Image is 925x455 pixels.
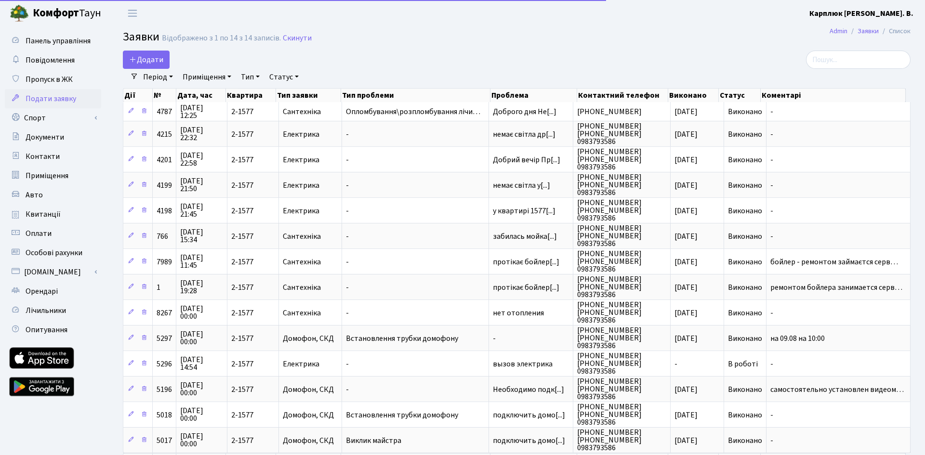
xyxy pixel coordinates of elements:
th: Контактний телефон [577,89,668,102]
span: - [770,309,906,317]
span: [DATE] [674,231,698,242]
span: Опломбування\розпломбування лічи… [346,108,485,116]
span: 5017 [157,435,172,446]
span: вызов электрика [493,360,569,368]
span: Виконано [728,257,762,267]
span: [DATE] [674,308,698,318]
span: Авто [26,190,43,200]
a: Особові рахунки [5,243,101,262]
span: - [770,182,906,189]
span: [PHONE_NUMBER] [PHONE_NUMBER] 0983793586 [577,301,666,324]
th: Проблема [490,89,577,102]
span: подключить домо[...] [493,410,565,420]
span: [DATE] 22:32 [180,126,223,142]
span: [DATE] [674,410,698,420]
a: Оплати [5,224,101,243]
div: Відображено з 1 по 14 з 14 записів. [162,34,281,43]
span: [DATE] 11:45 [180,254,223,269]
b: Карплюк [PERSON_NAME]. В. [809,8,913,19]
span: - [770,360,906,368]
span: - [346,182,485,189]
a: Додати [123,51,170,69]
span: 2-1577 [231,309,275,317]
span: нет отопления [493,309,569,317]
span: 2-1577 [231,130,275,138]
span: 8267 [157,308,172,318]
span: Електрика [283,182,338,189]
span: Особові рахунки [26,247,82,258]
span: 7989 [157,257,172,267]
span: Встановлення трубки домофону [346,335,485,342]
span: Виконано [728,155,762,165]
span: Виконано [728,435,762,446]
span: ремонтом бойлера занимается серв… [770,284,906,291]
span: Опитування [26,325,67,335]
nav: breadcrumb [815,21,925,41]
span: 2-1577 [231,258,275,266]
span: - [346,386,485,393]
span: В роботі [728,359,758,369]
span: 2-1577 [231,233,275,240]
span: самостоятельно установлен видеом… [770,386,906,393]
input: Пошук... [806,51,911,69]
span: подключить домо[...] [493,435,565,446]
span: Електрика [283,156,338,164]
a: Спорт [5,108,101,128]
span: Сантехніка [283,284,338,291]
span: 2-1577 [231,411,275,419]
span: Подати заявку [26,93,76,104]
span: Повідомлення [26,55,75,65]
span: [DATE] 00:00 [180,305,223,320]
span: - [346,309,485,317]
span: 4215 [157,129,172,140]
th: Квартира [226,89,276,102]
span: 4201 [157,155,172,165]
span: Домофон, СКД [283,411,338,419]
span: [PHONE_NUMBER] [PHONE_NUMBER] 0983793586 [577,377,666,401]
span: на 09.08 на 10:00 [770,335,906,342]
span: Виконано [728,129,762,140]
span: Лічильники [26,305,66,316]
a: Заявки [858,26,879,36]
a: Панель управління [5,31,101,51]
span: [DATE] [674,106,698,117]
a: Тип [237,69,264,85]
a: Скинути [283,34,312,43]
span: Панель управління [26,36,91,46]
span: Заявки [123,28,159,45]
a: Пропуск в ЖК [5,70,101,89]
span: Контакти [26,151,60,162]
th: Тип проблеми [341,89,490,102]
span: 2-1577 [231,108,275,116]
button: Переключити навігацію [120,5,145,21]
span: [DATE] 00:00 [180,381,223,397]
th: № [153,89,176,102]
span: - [770,207,906,215]
th: Статус [719,89,761,102]
th: Коментарі [761,89,906,102]
span: - [770,130,906,138]
span: забилась мойка[...] [493,231,557,242]
span: [DATE] 00:00 [180,330,223,346]
th: Тип заявки [276,89,341,102]
span: 5296 [157,359,172,369]
span: - [493,335,569,342]
span: [DATE] [674,155,698,165]
b: Комфорт [33,5,79,21]
span: [DATE] 21:50 [180,177,223,193]
span: [DATE] [674,384,698,395]
span: Пропуск в ЖК [26,74,73,85]
a: Лічильники [5,301,101,320]
span: Сантехніка [283,309,338,317]
span: у квартирі 1577[...] [493,206,555,216]
a: Статус [265,69,303,85]
span: - [346,130,485,138]
span: Встановлення трубки домофону [346,411,485,419]
span: Сантехніка [283,233,338,240]
span: Сантехніка [283,108,338,116]
span: 4199 [157,180,172,191]
span: 2-1577 [231,284,275,291]
span: - [770,108,906,116]
span: Квитанції [26,209,61,220]
span: [DATE] 21:45 [180,203,223,218]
